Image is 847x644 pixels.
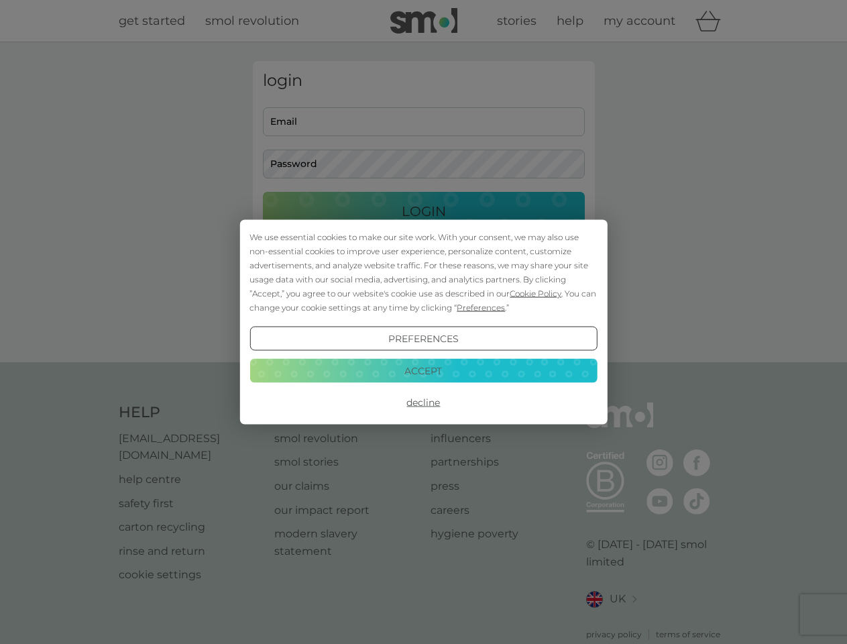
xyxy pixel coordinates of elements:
[249,230,597,315] div: We use essential cookies to make our site work. With your consent, we may also use non-essential ...
[457,303,505,313] span: Preferences
[249,390,597,415] button: Decline
[510,288,561,299] span: Cookie Policy
[249,358,597,382] button: Accept
[249,327,597,351] button: Preferences
[239,220,607,425] div: Cookie Consent Prompt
